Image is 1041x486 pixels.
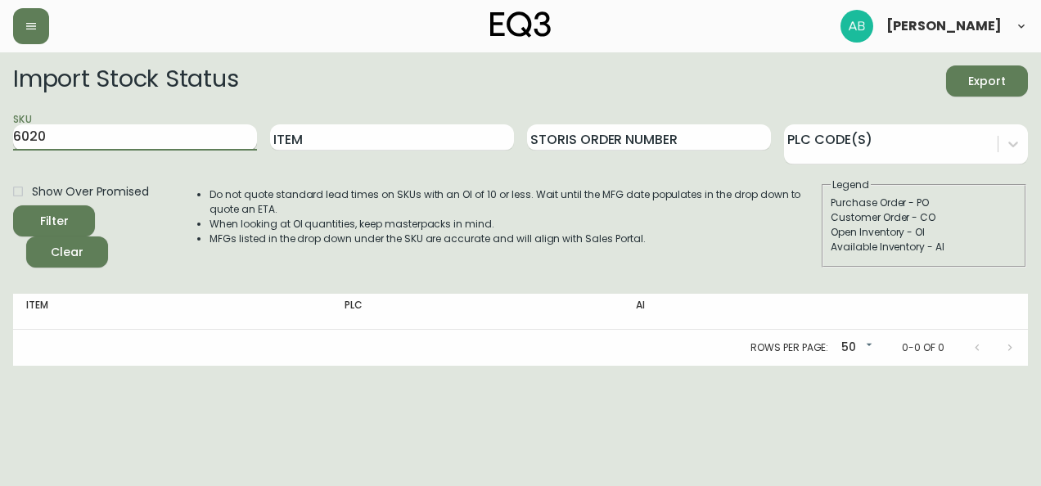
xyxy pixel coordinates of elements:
div: Filter [40,211,69,232]
span: Clear [39,242,95,263]
div: 50 [835,335,876,362]
th: Item [13,294,331,330]
div: Available Inventory - AI [831,240,1017,254]
p: Rows per page: [750,340,828,355]
span: Export [959,71,1015,92]
button: Filter [13,205,95,236]
div: Customer Order - CO [831,210,1017,225]
h2: Import Stock Status [13,65,238,97]
th: AI [623,294,855,330]
li: MFGs listed in the drop down under the SKU are accurate and will align with Sales Portal. [210,232,820,246]
img: logo [490,11,551,38]
th: PLC [331,294,623,330]
button: Export [946,65,1028,97]
span: Show Over Promised [32,183,149,200]
img: 493892dcc1636eb79a19b244ae3c6b4a [840,10,873,43]
div: Open Inventory - OI [831,225,1017,240]
div: Purchase Order - PO [831,196,1017,210]
legend: Legend [831,178,871,192]
li: Do not quote standard lead times on SKUs with an OI of 10 or less. Wait until the MFG date popula... [210,187,820,217]
button: Clear [26,236,108,268]
li: When looking at OI quantities, keep masterpacks in mind. [210,217,820,232]
span: [PERSON_NAME] [886,20,1002,33]
p: 0-0 of 0 [902,340,944,355]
